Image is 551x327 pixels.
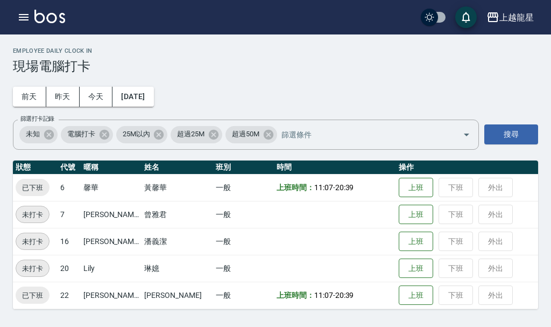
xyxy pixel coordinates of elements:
td: 馨華 [81,174,142,201]
button: 上越龍星 [482,6,538,29]
th: 時間 [274,161,396,175]
input: 篩選條件 [279,125,444,144]
div: 超過25M [171,126,222,143]
td: 曾雅君 [142,201,213,228]
td: 潘義潔 [142,228,213,255]
td: Lily [81,255,142,282]
span: 11:07 [314,291,333,300]
th: 操作 [396,161,538,175]
td: [PERSON_NAME] [81,282,142,309]
td: 20 [58,255,81,282]
button: 上班 [399,205,433,225]
td: 一般 [213,174,274,201]
span: 超過25M [171,129,211,140]
h3: 現場電腦打卡 [13,59,538,74]
td: 一般 [213,228,274,255]
div: 超過50M [225,126,277,143]
span: 電腦打卡 [61,129,102,140]
td: [PERSON_NAME] [81,201,142,228]
span: 未打卡 [16,236,49,247]
button: 前天 [13,87,46,107]
b: 上班時間： [277,183,314,192]
span: 未打卡 [16,263,49,274]
label: 篩選打卡記錄 [20,115,54,123]
h2: Employee Daily Clock In [13,47,538,54]
td: 16 [58,228,81,255]
button: 上班 [399,232,433,252]
td: 22 [58,282,81,309]
th: 暱稱 [81,161,142,175]
td: 一般 [213,282,274,309]
span: 未打卡 [16,209,49,220]
td: 一般 [213,201,274,228]
td: 一般 [213,255,274,282]
td: - [274,174,396,201]
th: 班別 [213,161,274,175]
div: 未知 [19,126,58,143]
button: 昨天 [46,87,80,107]
td: 7 [58,201,81,228]
button: 上班 [399,178,433,198]
b: 上班時間： [277,291,314,300]
span: 已下班 [16,290,50,301]
div: 電腦打卡 [61,126,113,143]
button: 搜尋 [484,124,538,144]
button: 上班 [399,286,433,305]
span: 25M以內 [116,129,157,140]
img: Logo [34,10,65,23]
td: [PERSON_NAME] [81,228,142,255]
button: [DATE] [112,87,153,107]
button: 今天 [80,87,113,107]
span: 已下班 [16,182,50,193]
th: 姓名 [142,161,213,175]
td: 琳嬑 [142,255,213,282]
span: 11:07 [314,183,333,192]
div: 上越龍星 [499,11,534,24]
button: save [455,6,477,28]
button: 上班 [399,259,433,279]
th: 代號 [58,161,81,175]
span: 20:39 [335,291,354,300]
span: 20:39 [335,183,354,192]
td: 6 [58,174,81,201]
button: Open [458,126,475,143]
td: - [274,282,396,309]
th: 狀態 [13,161,58,175]
td: 黃馨華 [142,174,213,201]
td: [PERSON_NAME] [142,282,213,309]
span: 超過50M [225,129,266,140]
span: 未知 [19,129,46,140]
div: 25M以內 [116,126,168,143]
